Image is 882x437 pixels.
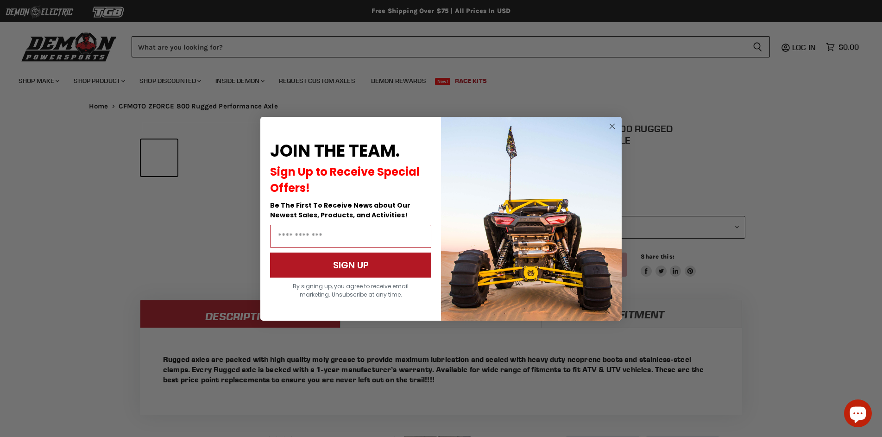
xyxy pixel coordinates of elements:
button: Close dialog [606,120,618,132]
input: Email Address [270,225,431,248]
span: Be The First To Receive News about Our Newest Sales, Products, and Activities! [270,201,410,220]
span: JOIN THE TEAM. [270,139,400,163]
button: SIGN UP [270,253,431,278]
inbox-online-store-chat: Shopify online store chat [841,399,875,430]
span: By signing up, you agree to receive email marketing. Unsubscribe at any time. [293,282,409,298]
span: Sign Up to Receive Special Offers! [270,164,420,196]
img: a9095488-b6e7-41ba-879d-588abfab540b.jpeg [441,117,622,321]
